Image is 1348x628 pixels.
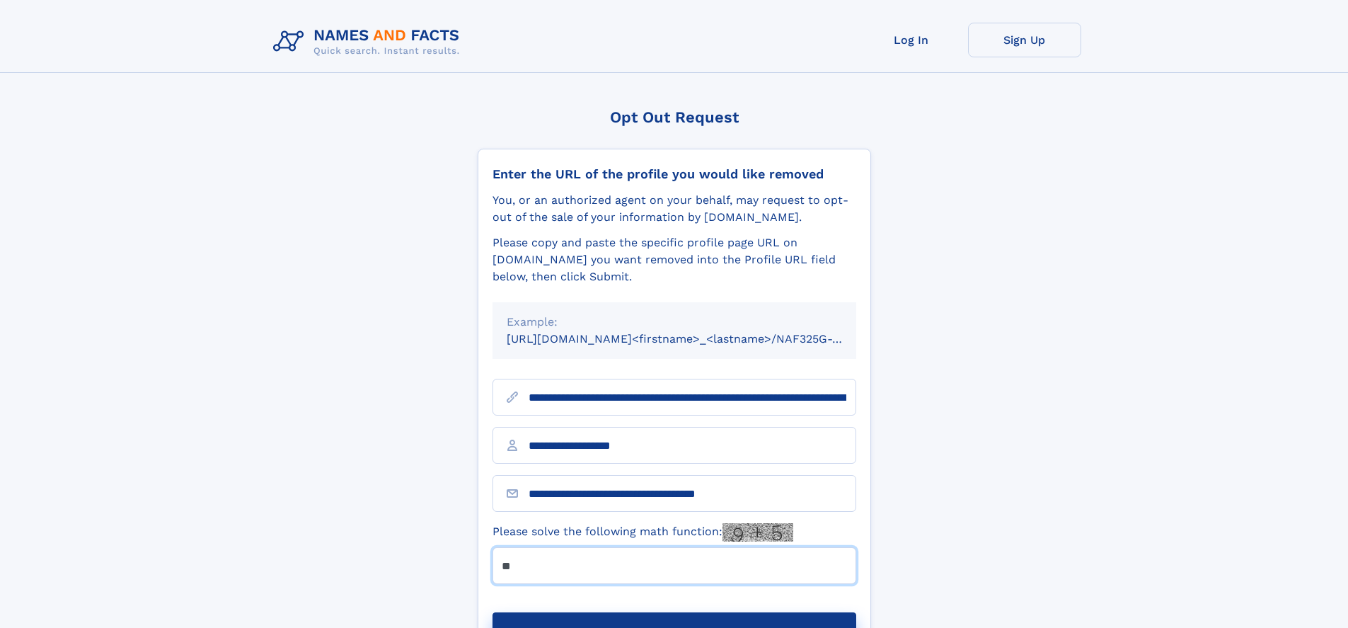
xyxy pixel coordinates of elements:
[507,332,883,346] small: [URL][DOMAIN_NAME]<firstname>_<lastname>/NAF325G-xxxxxxxx
[267,23,471,61] img: Logo Names and Facts
[492,523,793,542] label: Please solve the following math function:
[492,192,856,226] div: You, or an authorized agent on your behalf, may request to opt-out of the sale of your informatio...
[968,23,1081,57] a: Sign Up
[492,234,856,285] div: Please copy and paste the specific profile page URL on [DOMAIN_NAME] you want removed into the Pr...
[492,166,856,182] div: Enter the URL of the profile you would like removed
[507,314,842,331] div: Example:
[855,23,968,57] a: Log In
[478,108,871,126] div: Opt Out Request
